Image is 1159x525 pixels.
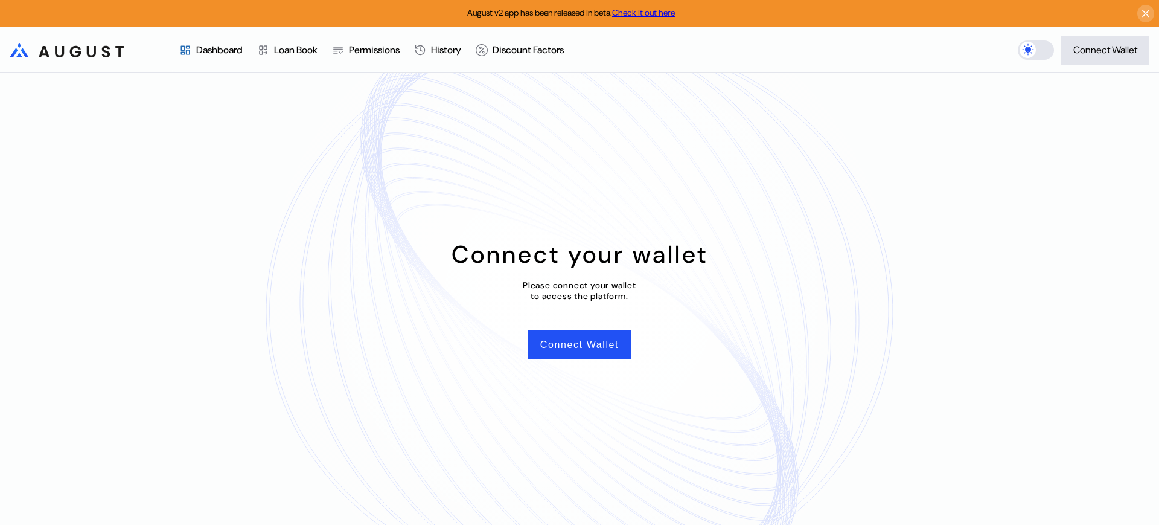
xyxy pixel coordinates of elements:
[612,7,675,18] a: Check it out here
[1061,36,1149,65] button: Connect Wallet
[468,28,571,72] a: Discount Factors
[1073,43,1137,56] div: Connect Wallet
[431,43,461,56] div: History
[274,43,318,56] div: Loan Book
[523,280,636,301] div: Please connect your wallet to access the platform.
[349,43,400,56] div: Permissions
[467,7,675,18] span: August v2 app has been released in beta.
[250,28,325,72] a: Loan Book
[172,28,250,72] a: Dashboard
[196,43,243,56] div: Dashboard
[493,43,564,56] div: Discount Factors
[407,28,468,72] a: History
[528,330,631,359] button: Connect Wallet
[452,239,708,270] div: Connect your wallet
[325,28,407,72] a: Permissions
